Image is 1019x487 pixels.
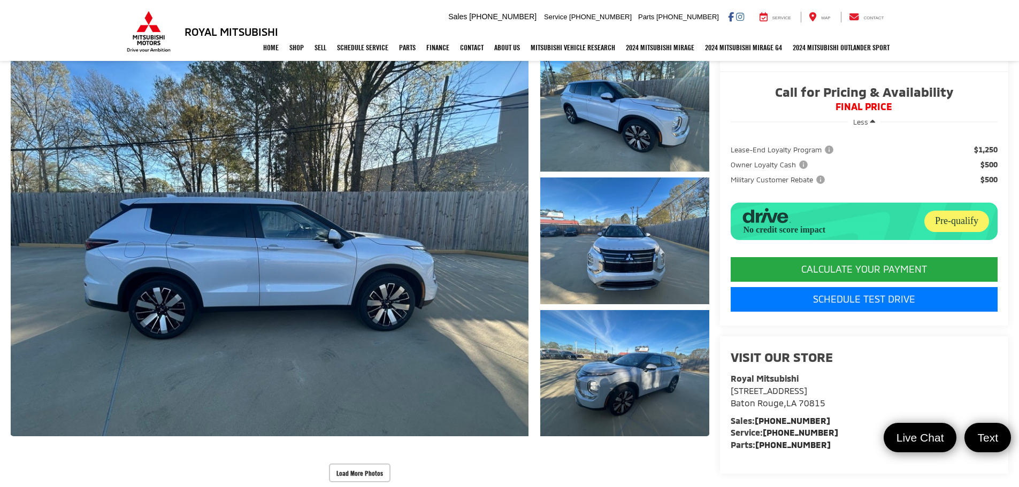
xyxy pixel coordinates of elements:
[700,34,787,61] a: 2024 Mitsubishi Mirage G4
[841,12,892,22] a: Contact
[731,373,799,383] strong: Royal Mitsubishi
[980,174,998,185] span: $500
[731,159,810,170] span: Owner Loyalty Cash
[329,463,390,482] button: Load More Photos
[980,159,998,170] span: $500
[786,398,796,408] span: LA
[755,415,830,426] a: [PHONE_NUMBER]
[821,16,830,20] span: Map
[755,439,831,450] a: [PHONE_NUMBER]
[731,427,838,437] strong: Service:
[731,385,807,396] span: [STREET_ADDRESS]
[731,102,998,112] span: FINAL PRICE
[5,43,533,438] img: 2025 Mitsubishi Outlander SE
[538,176,710,305] img: 2025 Mitsubishi Outlander SE
[540,177,709,304] a: Expand Photo 2
[731,144,836,155] span: Lease-End Loyalty Program
[638,13,654,21] span: Parts
[848,112,880,132] button: Less
[620,34,700,61] a: 2024 Mitsubishi Mirage
[538,308,710,438] img: 2025 Mitsubishi Outlander SE
[284,34,309,61] a: Shop
[538,43,710,173] img: 2025 Mitsubishi Outlander SE
[731,257,998,282] : CALCULATE YOUR PAYMENT
[731,174,829,185] button: Military Customer Rebate
[974,144,998,155] span: $1,250
[787,34,895,61] a: 2024 Mitsubishi Outlander SPORT
[455,34,489,61] a: Contact
[185,26,278,37] h3: Royal Mitsubishi
[258,34,284,61] a: Home
[891,430,949,445] span: Live Chat
[731,398,784,408] span: Baton Rouge
[799,398,825,408] span: 70815
[853,118,868,126] span: Less
[309,34,332,61] a: Sell
[421,34,455,61] a: Finance
[972,430,1003,445] span: Text
[772,16,791,20] span: Service
[540,45,709,172] a: Expand Photo 1
[656,13,719,21] span: [PHONE_NUMBER]
[801,12,838,22] a: Map
[448,12,467,21] span: Sales
[731,385,825,408] a: [STREET_ADDRESS] Baton Rouge,LA 70815
[731,159,811,170] button: Owner Loyalty Cash
[540,310,709,437] a: Expand Photo 3
[332,34,394,61] a: Schedule Service: Opens in a new tab
[731,350,998,364] h2: Visit our Store
[731,287,998,312] a: Schedule Test Drive
[752,12,799,22] a: Service
[964,423,1011,452] a: Text
[736,12,744,21] a: Instagram: Click to visit our Instagram page
[731,174,827,185] span: Military Customer Rebate
[525,34,620,61] a: Mitsubishi Vehicle Research
[544,13,567,21] span: Service
[469,12,537,21] span: [PHONE_NUMBER]
[731,398,825,408] span: ,
[731,439,831,450] strong: Parts:
[728,12,734,21] a: Facebook: Click to visit our Facebook page
[863,16,884,20] span: Contact
[11,45,528,436] a: Expand Photo 0
[569,13,632,21] span: [PHONE_NUMBER]
[731,86,998,102] span: Call for Pricing & Availability
[731,415,830,426] strong: Sales:
[489,34,525,61] a: About Us
[731,144,837,155] button: Lease-End Loyalty Program
[394,34,421,61] a: Parts: Opens in a new tab
[884,423,957,452] a: Live Chat
[763,427,838,437] a: [PHONE_NUMBER]
[125,11,173,52] img: Mitsubishi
